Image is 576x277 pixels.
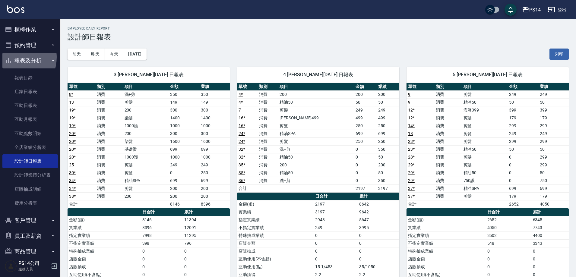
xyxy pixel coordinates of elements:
td: 店販抽成 [68,263,141,271]
button: PS14 [520,4,543,16]
td: 消費 [434,90,462,98]
td: 消費 [95,169,123,177]
td: 0 [354,153,377,161]
td: 3197 [377,184,399,192]
table: a dense table [407,83,569,208]
a: 全店業績分析表 [2,140,58,154]
td: 0 [358,239,399,247]
td: 消費 [434,98,462,106]
a: 18 [408,131,413,136]
td: 店販金額 [407,255,486,263]
td: 1000 [199,122,230,130]
th: 日合計 [314,193,358,200]
td: 249 [354,106,377,114]
td: 消費 [434,192,462,200]
td: 1000 [169,122,199,130]
td: 消費 [434,137,462,145]
td: 699 [508,184,538,192]
a: 13 [69,100,74,105]
td: 50 [508,145,538,153]
td: [PERSON_NAME]499 [278,114,354,122]
td: 互助使用(點) [237,263,314,271]
td: 消費 [258,161,278,169]
td: 0 [354,145,377,153]
td: 50 [508,98,538,106]
td: 8146 [141,216,183,224]
td: 0 [141,247,183,255]
td: 200 [278,161,354,169]
td: 0 [508,169,538,177]
td: 精油50 [278,153,354,161]
td: 消費 [434,130,462,137]
button: save [505,4,517,16]
td: 350 [377,177,399,184]
a: 25 [69,162,74,167]
a: 互助點數明細 [2,127,58,140]
a: 9 [408,100,410,105]
th: 日合計 [486,208,531,216]
td: 300 [169,106,199,114]
th: 累計 [531,208,569,216]
th: 單號 [407,83,434,91]
td: 149 [169,98,199,106]
td: 4050 [486,224,531,231]
td: 796 [183,239,230,247]
td: 12091 [183,224,230,231]
td: 299 [538,153,569,161]
img: Logo [7,5,24,13]
td: 剪髮 [462,90,508,98]
button: 報表及分析 [2,53,58,68]
td: 50 [377,153,399,161]
td: 剪髮 [123,169,169,177]
td: 2197 [314,200,358,208]
td: 消費 [95,184,123,192]
a: 店家日報表 [2,85,58,99]
td: 消費 [258,137,278,145]
h3: 設計師日報表 [68,33,569,41]
td: 金額(虛) [237,200,314,208]
td: 剪髮 [278,137,354,145]
td: 699 [169,177,199,184]
td: 1000 [169,153,199,161]
td: 消費 [95,161,123,169]
th: 業績 [199,83,230,91]
td: 200 [199,192,230,200]
td: 消費 [258,130,278,137]
td: 8396 [199,200,230,208]
a: 設計師日報表 [2,154,58,168]
td: 精油SPA [123,177,169,184]
td: 消費 [95,177,123,184]
th: 類別 [434,83,462,91]
button: [DATE] [123,49,146,60]
td: 200 [199,184,230,192]
td: 洗+剪 [278,177,354,184]
td: 699 [377,130,399,137]
td: 指定實業績 [68,231,141,239]
td: 249 [314,224,358,231]
td: 300 [169,130,199,137]
td: 299 [538,122,569,130]
td: 0 [314,247,358,255]
td: 消費 [258,153,278,161]
td: 消費 [258,114,278,122]
td: 消費 [434,177,462,184]
td: 50 [538,145,569,153]
th: 金額 [508,83,538,91]
th: 項目 [123,83,169,91]
td: 消費 [95,130,123,137]
td: 消費 [258,90,278,98]
td: 0 [354,169,377,177]
td: 實業績 [407,224,486,231]
td: 249 [538,90,569,98]
button: 商品管理 [2,244,58,259]
td: 699 [199,177,230,184]
td: 499 [354,114,377,122]
td: 剪髮 [462,130,508,137]
th: 累計 [358,193,399,200]
td: 1000護 [123,122,169,130]
td: 店販金額 [237,239,314,247]
td: 消費 [434,145,462,153]
td: 實業績 [237,208,314,216]
td: 消費 [258,177,278,184]
button: 登出 [546,4,569,15]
